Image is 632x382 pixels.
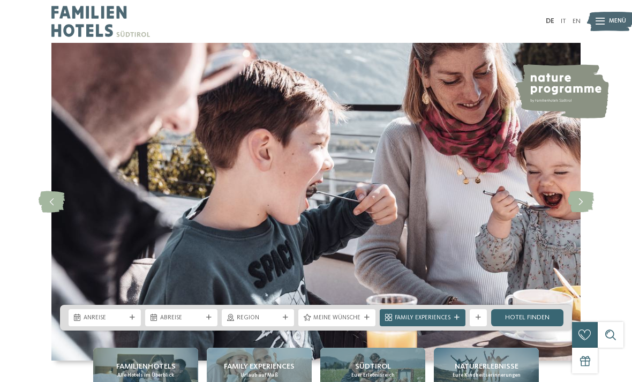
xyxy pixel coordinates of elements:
a: EN [573,18,581,25]
a: IT [561,18,566,25]
span: Menü [609,17,626,26]
span: Meine Wünsche [313,314,360,323]
span: Family Experiences [395,314,450,323]
span: Naturerlebnisse [455,361,518,372]
span: Südtirol [355,361,391,372]
span: Anreise [84,314,126,323]
span: Euer Erlebnisreich [351,372,395,379]
img: Familienhotels Südtirol: The happy family places [51,43,581,361]
span: Eure Kindheitserinnerungen [453,372,521,379]
span: Urlaub auf Maß [240,372,278,379]
span: Familienhotels [116,361,176,372]
span: Abreise [160,314,202,323]
a: DE [546,18,554,25]
img: nature programme by Familienhotels Südtirol [515,64,609,118]
span: Alle Hotels im Überblick [117,372,174,379]
a: Hotel finden [491,309,563,326]
span: Region [237,314,279,323]
span: Family Experiences [224,361,295,372]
